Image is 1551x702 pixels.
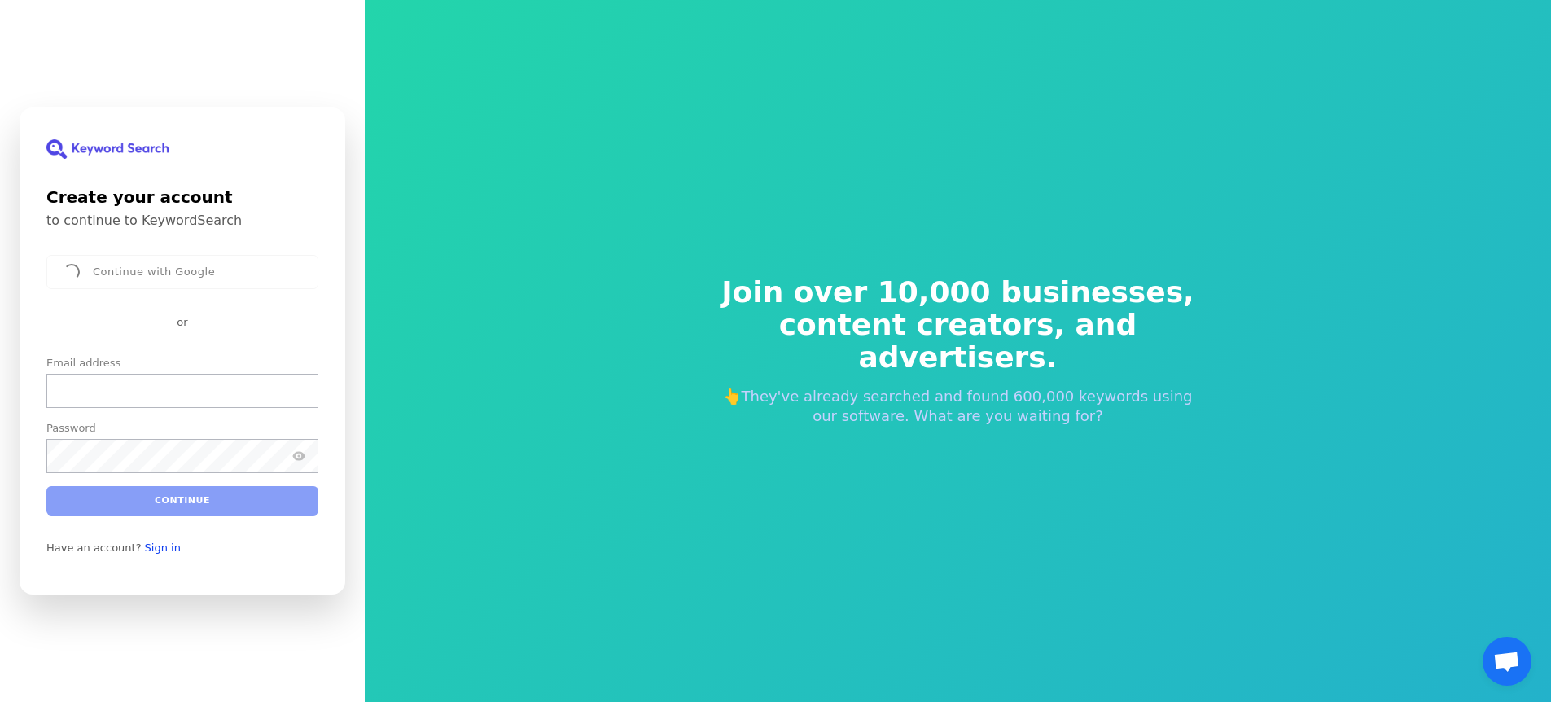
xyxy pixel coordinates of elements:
[1483,637,1531,686] a: Otevřený chat
[46,213,318,229] p: to continue to KeywordSearch
[46,542,142,555] span: Have an account?
[145,542,181,555] a: Sign in
[289,446,309,466] button: Show password
[46,185,318,209] h1: Create your account
[711,309,1206,374] span: content creators, and advertisers.
[177,315,187,330] p: or
[46,139,169,159] img: KeywordSearch
[711,276,1206,309] span: Join over 10,000 businesses,
[711,387,1206,426] p: 👆They've already searched and found 600,000 keywords using our software. What are you waiting for?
